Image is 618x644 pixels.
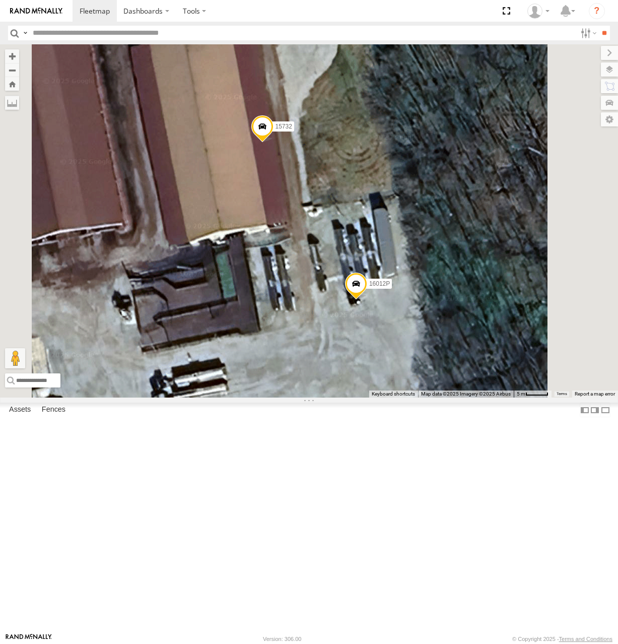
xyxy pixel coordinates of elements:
[5,96,19,110] label: Measure
[37,403,71,417] label: Fences
[577,26,598,40] label: Search Filter Options
[5,49,19,63] button: Zoom in
[5,348,25,368] button: Drag Pegman onto the map to open Street View
[600,403,610,417] label: Hide Summary Table
[275,123,292,130] span: 15732
[575,391,615,397] a: Report a map error
[4,403,36,417] label: Assets
[590,403,600,417] label: Dock Summary Table to the Right
[517,391,525,397] span: 5 m
[421,391,511,397] span: Map data ©2025 Imagery ©2025 Airbus
[524,4,553,19] div: Paul Withrow
[263,636,301,642] div: Version: 306.00
[21,26,29,40] label: Search Query
[580,403,590,417] label: Dock Summary Table to the Left
[6,634,52,644] a: Visit our Website
[514,391,552,398] button: Map Scale: 5 m per 42 pixels
[601,112,618,126] label: Map Settings
[369,280,389,287] span: 16012P
[5,77,19,91] button: Zoom Home
[10,8,62,15] img: rand-logo.svg
[372,391,415,398] button: Keyboard shortcuts
[557,392,567,396] a: Terms (opens in new tab)
[5,63,19,77] button: Zoom out
[589,3,605,19] i: ?
[512,636,612,642] div: © Copyright 2025 -
[559,636,612,642] a: Terms and Conditions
